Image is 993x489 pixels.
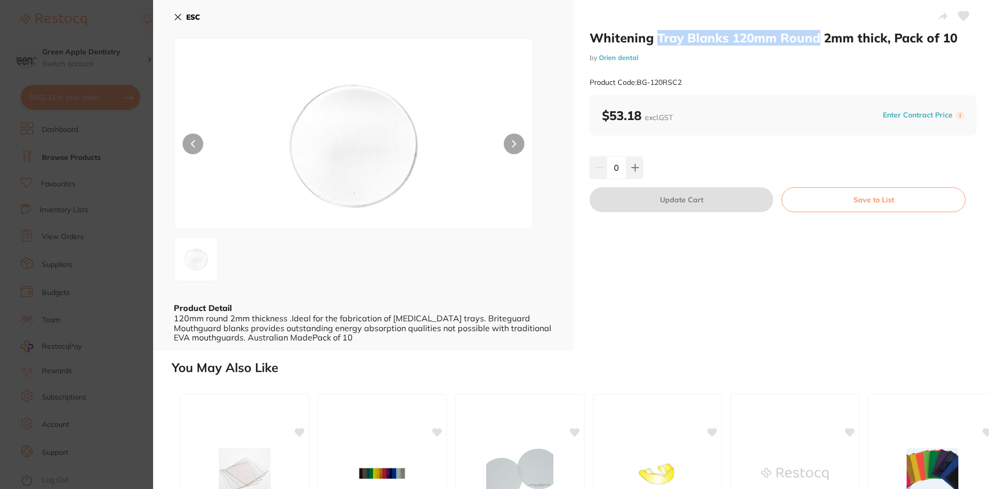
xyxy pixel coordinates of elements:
button: Update Cart [590,187,773,212]
b: $53.18 [602,108,673,123]
button: Enter Contract Price [880,110,956,120]
img: LTM3Mzcz [246,65,461,228]
div: 120mm round 2mm thickness .Ideal for the fabrication of [MEDICAL_DATA] trays. Briteguard Mouthgua... [174,314,552,342]
img: LTM3Mzcz [177,241,215,278]
h2: Whitening Tray Blanks 120mm Round 2mm thick, Pack of 10 [590,30,976,46]
b: ESC [186,12,200,22]
label: i [956,111,964,120]
small: Product Code: BG-120RSC2 [590,78,682,87]
small: by [590,54,976,62]
h2: You May Also Like [172,361,989,375]
a: Orien dental [599,53,638,62]
button: Save to List [781,187,966,212]
span: excl. GST [645,113,673,122]
button: ESC [174,8,200,26]
b: Product Detail [174,303,232,313]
